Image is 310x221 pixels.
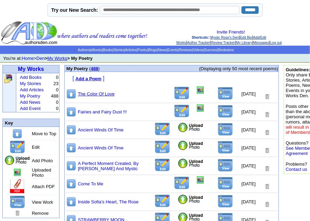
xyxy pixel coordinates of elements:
img: Edit this Title [154,122,171,136]
a: My Works [47,56,67,61]
font: [DATE] [241,109,256,114]
font: (Displaying only 50 most recent poems) [199,66,278,71]
img: Move to top [66,107,76,117]
a: Videos [193,48,203,52]
a: My Poetry [20,93,40,99]
img: Move to top [66,125,76,135]
a: Add Event [20,106,40,111]
a: News [158,48,167,52]
font: [DATE] [241,199,256,204]
a: A Perfect Moment Created, By [PERSON_NAME] And Mystic [78,161,139,171]
font: [ [73,75,74,81]
a: Inside Sofia's Heart, The Rose [78,199,139,204]
b: > [45,56,47,61]
a: Log out [270,41,282,45]
img: Edit this Title [154,158,171,172]
a: Den [36,56,45,61]
font: Edit [32,145,39,150]
span: ( [89,66,91,71]
font: ] [103,75,104,81]
font: 488 [51,93,58,99]
img: Add Attachment [9,179,25,194]
img: Removes this Title [264,201,270,208]
label: Try our New Search: [51,7,98,13]
img: View this Title [218,159,233,172]
font: My Poetry [66,66,88,71]
img: Move to top [66,178,76,189]
a: Reviews [179,48,192,52]
a: Bookstore [218,48,234,52]
a: Articles [125,48,137,52]
font: Attach PDF [32,184,55,189]
font: 0 [56,75,58,80]
img: Move to top [66,160,76,171]
span: ) [98,66,100,71]
font: 0 [56,100,58,105]
a: My Stories [20,81,41,86]
font: [DATE] [241,181,256,186]
img: Move to top [66,196,76,207]
font: Uploaded Photo [32,167,51,178]
img: Removes this Title [264,147,270,154]
a: Success [204,48,218,52]
a: Poetry [137,48,147,52]
img: Removes this Title [264,183,270,190]
a: 488 [91,66,98,71]
a: Books [103,48,113,52]
img: Removes this Title [264,93,270,100]
a: Home [22,56,34,61]
img: header_logo2.gif [1,21,147,45]
a: Add a Poem [75,75,101,81]
img: Edit this Title [174,104,190,118]
img: View this Title [218,177,233,190]
img: Removes this Title [264,129,270,136]
img: Add/Remove Photo [197,86,204,94]
font: Problems? [286,162,307,172]
img: Add/Remove Photo [197,104,204,112]
font: You're at: > [3,56,93,61]
img: Edit this Title [174,176,190,190]
a: Fairies and Fairy Dust !!! [78,109,127,114]
img: View this Page [10,195,25,209]
b: > My Poetry [67,56,92,61]
font: Key [5,120,13,126]
img: View this Title [218,123,233,136]
a: Ancient Winds Of Time [78,145,124,150]
a: Edit Bio [240,36,252,39]
img: Move to top [66,89,76,99]
img: Add Photo [177,194,204,205]
font: Remove [32,211,48,216]
img: View this Title [218,141,233,154]
a: Mystic Rose's Den [210,36,239,39]
a: Blogs [148,48,157,52]
a: Add Articles [20,87,44,92]
img: Add Photo [177,158,204,169]
img: View this Title [218,87,233,100]
img: Add Photo [4,155,30,166]
font: 0 [56,87,58,92]
img: Add Photo [177,122,204,133]
img: View this Title [218,195,233,208]
img: Add/Remove Photo [197,176,204,184]
img: Edit this Title [174,86,190,100]
a: Come To Me [78,181,103,186]
span: Shortcuts: [192,36,209,39]
a: Messages [253,41,269,45]
div: : | | | | | | | [149,29,309,45]
img: Edit this Title [154,194,171,208]
a: Review Tracker [211,41,235,45]
a: Events [167,48,178,52]
a: My Works [18,66,44,72]
img: Add Photo [177,140,204,151]
a: eBooks [91,48,102,52]
a: Ancient Winds Of Time [78,127,124,132]
font: 0 [56,106,58,111]
a: Authors [78,48,90,52]
a: Author Tracker [187,41,210,45]
img: View this Title [218,105,233,118]
font: View Work [32,200,53,205]
font: 23 [54,81,58,86]
a: Invite Friends! [217,29,245,35]
font: [DATE] [241,163,256,168]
